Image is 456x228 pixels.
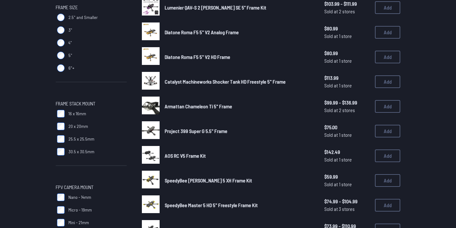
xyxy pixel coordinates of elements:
span: Sold at 1 store [324,156,370,163]
span: $113.99 [324,74,370,82]
span: $59.99 [324,173,370,180]
button: Add [375,1,400,14]
span: Sold at 1 store [324,180,370,188]
span: 20 x 20mm [68,123,88,130]
input: 30.5 x 30.5mm [57,148,65,155]
button: Add [375,26,400,39]
span: $80.99 [324,49,370,57]
span: Sold at 1 store [324,82,370,89]
span: Frame Stack Mount [56,100,95,107]
input: Mini - 21mm [57,219,65,226]
input: 4" [57,39,65,47]
span: 2.5" and Smaller [68,14,98,21]
span: Sold at 1 store [324,32,370,40]
span: Sold at 1 store [324,57,370,65]
button: Add [375,149,400,162]
a: Catalyst Machineworks Shocker Tank HD Freestyle 5" Frame [165,78,314,85]
img: image [142,97,160,114]
input: Micro - 19mm [57,206,65,214]
span: Mini - 21mm [68,219,89,226]
a: AOS RC V5 Frame Kit [165,152,314,160]
input: 25.5 x 25.5mm [57,135,65,143]
span: Project 399 Super G 5.5" Frame [165,128,227,134]
a: SpeedyBee Master 5 HD 5" Freestyle Frame Kit [165,201,314,209]
input: 2.5" and Smaller [57,14,65,21]
span: Sold at 2 stores [324,106,370,114]
span: Sold at 1 store [324,131,370,139]
span: Diatone Roma F5 5" V2 HD Frame [165,54,230,60]
img: image [142,72,160,90]
span: FPV Camera Mount [56,183,93,191]
a: Diatone Roma F5 5" V2 HD Frame [165,53,314,61]
span: Frame Size [56,3,78,11]
a: Diatone Roma F5 5" V2 Analog Frame [165,28,314,36]
a: image [142,171,160,190]
img: image [142,171,160,188]
button: Add [375,100,400,113]
img: image [142,22,160,40]
input: 3" [57,26,65,34]
input: 20 x 20mm [57,123,65,130]
span: SpeedyBee [PERSON_NAME] 5 XH Frame Kit [165,177,252,183]
a: image [142,146,160,166]
span: Diatone Roma F5 5" V2 Analog Frame [165,29,239,35]
span: Catalyst Machineworks Shocker Tank HD Freestyle 5" Frame [165,79,286,85]
span: $74.99 - $104.99 [324,198,370,205]
span: SpeedyBee Master 5 HD 5" Freestyle Frame Kit [165,202,258,208]
span: 25.5 x 25.5mm [68,136,94,142]
input: 6"+ [57,64,65,72]
button: Add [375,75,400,88]
a: Project 399 Super G 5.5" Frame [165,127,314,135]
a: Lumenier QAV-S 2 [PERSON_NAME] SE 5” Frame Kit [165,4,314,11]
span: 5" [68,52,72,59]
a: Armattan Chameleon Ti 5" Frame [165,103,314,110]
input: 5" [57,52,65,59]
a: image [142,47,160,67]
span: 3" [68,27,72,33]
button: Add [375,51,400,63]
span: $142.49 [324,148,370,156]
a: image [142,121,160,141]
span: $80.99 [324,25,370,32]
img: image [142,121,160,139]
button: Add [375,174,400,187]
img: image [142,47,160,65]
span: Nano - 14mm [68,194,91,200]
img: image [142,195,160,213]
span: $99.99 - $136.99 [324,99,370,106]
span: 4" [68,40,72,46]
span: Sold at 2 stores [324,8,370,15]
input: 16 x 16mm [57,110,65,117]
span: Micro - 19mm [68,207,92,213]
span: Sold at 3 stores [324,205,370,213]
a: image [142,22,160,42]
a: image [142,97,160,116]
span: Lumenier QAV-S 2 [PERSON_NAME] SE 5” Frame Kit [165,4,266,10]
span: AOS RC V5 Frame Kit [165,153,206,159]
input: Nano - 14mm [57,193,65,201]
span: Armattan Chameleon Ti 5" Frame [165,103,232,109]
button: Add [375,199,400,212]
span: 6"+ [68,65,74,71]
span: $75.00 [324,123,370,131]
a: image [142,72,160,92]
a: SpeedyBee [PERSON_NAME] 5 XH Frame Kit [165,177,314,184]
a: image [142,195,160,215]
button: Add [375,125,400,137]
img: image [142,146,160,164]
span: 30.5 x 30.5mm [68,149,94,155]
span: 16 x 16mm [68,111,86,117]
